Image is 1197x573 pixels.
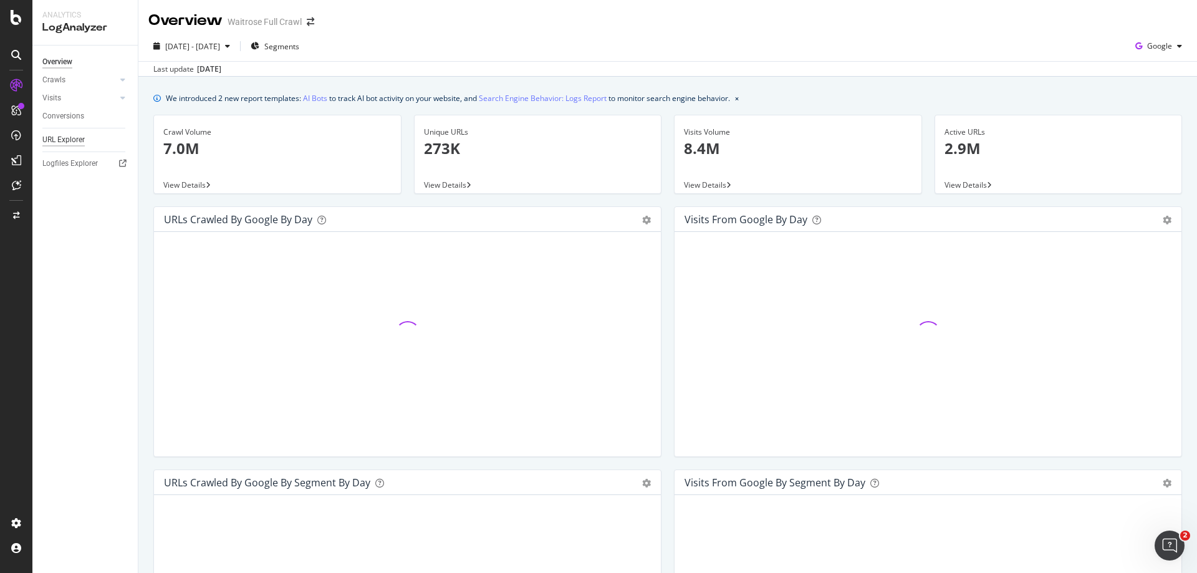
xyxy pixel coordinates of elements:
div: info banner [153,92,1182,105]
div: Overview [148,10,223,31]
p: 8.4M [684,138,912,159]
div: Last update [153,64,221,75]
div: We introduced 2 new report templates: to track AI bot activity on your website, and to monitor se... [166,92,730,105]
div: arrow-right-arrow-left [307,17,314,26]
span: [DATE] - [DATE] [165,41,220,52]
div: URL Explorer [42,133,85,147]
div: Conversions [42,110,84,123]
p: 2.9M [945,138,1173,159]
p: 273K [424,138,652,159]
div: Visits from Google By Segment By Day [685,476,865,489]
a: URL Explorer [42,133,129,147]
a: Conversions [42,110,129,123]
div: Analytics [42,10,128,21]
a: AI Bots [303,92,327,105]
a: Crawls [42,74,117,87]
div: Visits Volume [684,127,912,138]
div: Crawl Volume [163,127,392,138]
span: Segments [264,41,299,52]
div: LogAnalyzer [42,21,128,35]
div: Visits [42,92,61,105]
div: gear [642,216,651,224]
button: close banner [732,89,742,107]
iframe: Intercom live chat [1155,531,1185,561]
span: View Details [684,180,726,190]
div: Waitrose Full Crawl [228,16,302,28]
div: Unique URLs [424,127,652,138]
button: Segments [246,36,304,56]
div: gear [642,479,651,488]
span: 2 [1180,531,1190,541]
button: [DATE] - [DATE] [148,36,235,56]
a: Visits [42,92,117,105]
div: [DATE] [197,64,221,75]
a: Overview [42,55,129,69]
div: URLs Crawled by Google by day [164,213,312,226]
div: Logfiles Explorer [42,157,98,170]
span: View Details [945,180,987,190]
a: Search Engine Behavior: Logs Report [479,92,607,105]
span: View Details [424,180,466,190]
div: Visits from Google by day [685,213,807,226]
div: URLs Crawled by Google By Segment By Day [164,476,370,489]
div: gear [1163,216,1171,224]
div: Crawls [42,74,65,87]
button: Google [1130,36,1187,56]
a: Logfiles Explorer [42,157,129,170]
p: 7.0M [163,138,392,159]
div: gear [1163,479,1171,488]
div: Active URLs [945,127,1173,138]
div: Overview [42,55,72,69]
span: View Details [163,180,206,190]
span: Google [1147,41,1172,51]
